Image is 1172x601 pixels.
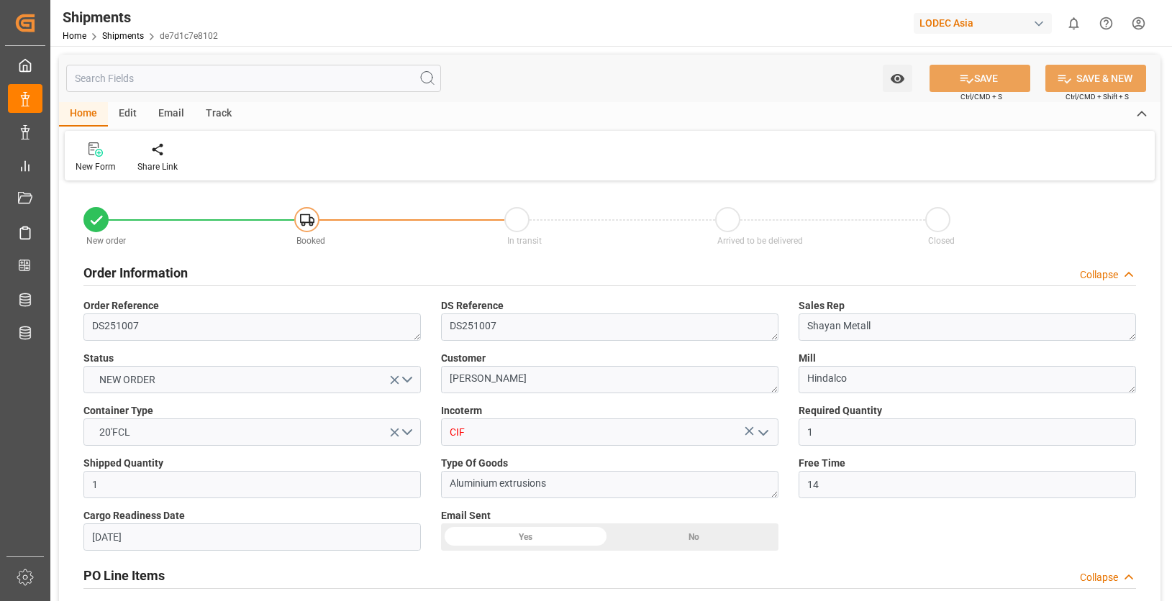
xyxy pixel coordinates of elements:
div: Track [195,102,242,127]
h2: Order Information [83,263,188,283]
input: Search Fields [66,65,441,92]
button: SAVE & NEW [1045,65,1146,92]
span: Sales Rep [799,298,845,313]
div: Collapse [1080,267,1118,283]
span: In transit [507,236,542,246]
div: Home [59,102,108,127]
h2: PO Line Items [83,566,165,585]
input: DD-MM-YYYY [83,523,421,551]
span: Incoterm [441,403,482,418]
span: Arrived to be delivered [717,236,803,246]
div: Collapse [1080,570,1118,585]
span: Customer [441,351,486,366]
span: 20'FCL [92,425,137,440]
button: open menu [83,366,421,393]
textarea: Aluminium extrusions [441,471,778,498]
span: Cargo Readiness Date [83,508,185,523]
span: Shipped Quantity [83,456,163,471]
span: Status [83,351,114,366]
div: Edit [108,102,147,127]
span: DS Reference [441,298,504,313]
span: New order [86,236,126,246]
div: Share Link [137,160,178,173]
span: Container Type [83,403,153,418]
button: open menu [883,65,912,92]
span: NEW ORDER [92,372,163,387]
span: Email Sent [441,508,491,523]
input: Type to search/select [441,418,778,446]
span: Order Reference [83,298,159,313]
textarea: [PERSON_NAME] [441,366,778,393]
span: Ctrl/CMD + S [960,91,1002,102]
span: Ctrl/CMD + Shift + S [1066,91,1129,102]
span: Required Quantity [799,403,882,418]
div: Email [147,102,195,127]
button: show 0 new notifications [1058,7,1090,40]
button: open menu [752,421,773,444]
textarea: DS251007 [441,313,778,341]
textarea: Hindalco [799,366,1136,393]
span: Free Time [799,456,845,471]
a: Shipments [102,31,144,41]
button: open menu [83,418,421,446]
span: Closed [928,236,955,246]
a: Home [63,31,86,41]
div: Yes [441,523,610,551]
span: Mill [799,351,816,366]
div: Shipments [63,6,218,28]
div: New Form [76,160,116,173]
textarea: DS251007 [83,313,421,341]
span: Booked [296,236,325,246]
div: No [610,523,779,551]
button: LODEC Asia [914,9,1058,37]
textarea: Shayan Metall [799,313,1136,341]
button: SAVE [930,65,1030,92]
div: LODEC Asia [914,13,1052,34]
span: Type Of Goods [441,456,508,471]
button: Help Center [1090,7,1122,40]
